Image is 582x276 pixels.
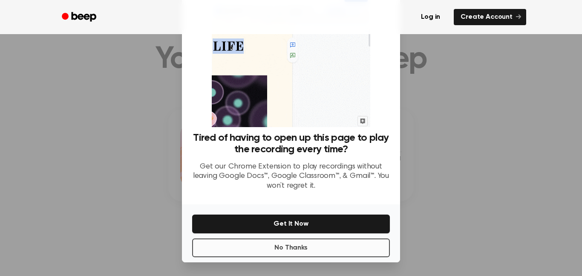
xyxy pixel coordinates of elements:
[192,162,390,191] p: Get our Chrome Extension to play recordings without leaving Google Docs™, Google Classroom™, & Gm...
[192,215,390,233] button: Get It Now
[412,7,449,27] a: Log in
[56,9,104,26] a: Beep
[192,132,390,155] h3: Tired of having to open up this page to play the recording every time?
[192,238,390,257] button: No Thanks
[454,9,526,25] a: Create Account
